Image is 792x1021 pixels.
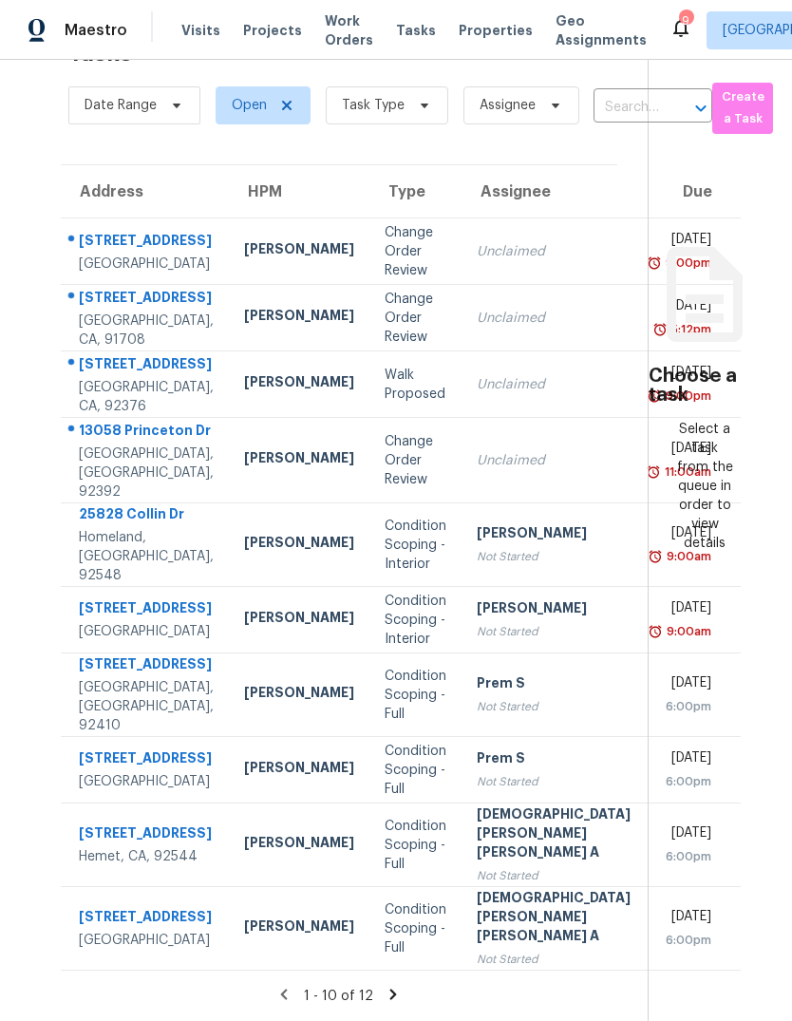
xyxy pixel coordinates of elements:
div: 9 [679,11,692,30]
span: 1 - 10 of 12 [304,990,373,1003]
div: 25828 Collin Dr [79,504,214,528]
div: [PERSON_NAME] [244,758,354,782]
div: [GEOGRAPHIC_DATA], [GEOGRAPHIC_DATA], 92410 [79,678,214,735]
div: [PERSON_NAME] [244,306,354,330]
div: [GEOGRAPHIC_DATA] [79,772,214,791]
button: Create a Task [712,83,773,134]
div: Unclaimed [477,451,631,470]
div: Unclaimed [477,375,631,394]
div: [PERSON_NAME] [244,533,354,557]
th: Address [61,165,229,218]
div: Not Started [477,772,631,791]
div: [STREET_ADDRESS] [79,748,214,772]
div: Walk Proposed [385,366,446,404]
div: Not Started [477,697,631,716]
div: [DEMOGRAPHIC_DATA][PERSON_NAME] [PERSON_NAME] A [477,888,631,950]
h3: Choose a task [649,367,762,405]
div: Condition Scoping - Full [385,667,446,724]
div: [PERSON_NAME] [244,683,354,707]
div: Unclaimed [477,242,631,261]
span: Tasks [396,24,436,37]
span: Maestro [65,21,127,40]
span: Properties [459,21,533,40]
div: Not Started [477,622,631,641]
div: Not Started [477,950,631,969]
div: Unclaimed [477,309,631,328]
div: Change Order Review [385,223,446,280]
div: Not Started [477,866,631,885]
div: [STREET_ADDRESS] [79,654,214,678]
div: [PERSON_NAME] [244,448,354,472]
div: [PERSON_NAME] [244,833,354,857]
div: [PERSON_NAME] [477,598,631,622]
div: Homeland, [GEOGRAPHIC_DATA], 92548 [79,528,214,585]
span: Create a Task [722,86,764,130]
div: [PERSON_NAME] [244,372,354,396]
div: [PERSON_NAME] [477,523,631,547]
div: [PERSON_NAME] [244,608,354,632]
div: [STREET_ADDRESS] [79,288,214,312]
div: [GEOGRAPHIC_DATA], CA, 91708 [79,312,214,350]
th: Due [646,165,741,218]
span: Assignee [480,96,536,115]
div: [STREET_ADDRESS] [79,598,214,622]
div: [DEMOGRAPHIC_DATA][PERSON_NAME] [PERSON_NAME] A [477,804,631,866]
span: Geo Assignments [556,11,647,49]
div: Prem S [477,748,631,772]
span: Work Orders [325,11,373,49]
div: [GEOGRAPHIC_DATA], CA, 92376 [79,378,214,416]
div: [PERSON_NAME] [244,239,354,263]
img: Overdue Alarm Icon [646,463,661,482]
div: Condition Scoping - Interior [385,592,446,649]
div: Prem S [477,673,631,697]
span: Date Range [85,96,157,115]
th: Type [369,165,462,218]
div: Condition Scoping - Full [385,742,446,799]
div: Condition Scoping - Interior [385,517,446,574]
div: Hemet, CA, 92544 [79,847,214,866]
div: [STREET_ADDRESS] [79,231,214,255]
th: Assignee [462,165,646,218]
div: Select a task from the queue in order to view details [677,420,734,553]
div: Condition Scoping - Full [385,900,446,957]
div: Change Order Review [385,432,446,489]
input: Search by address [594,93,659,123]
th: HPM [229,165,369,218]
div: [GEOGRAPHIC_DATA] [79,931,214,950]
div: Condition Scoping - Full [385,817,446,874]
span: Open [232,96,267,115]
div: [STREET_ADDRESS] [79,823,214,847]
div: [PERSON_NAME] [244,917,354,940]
div: [GEOGRAPHIC_DATA] [79,255,214,274]
div: [GEOGRAPHIC_DATA], [GEOGRAPHIC_DATA], 92392 [79,444,214,501]
h2: Tasks [68,44,132,63]
div: [STREET_ADDRESS] [79,354,214,378]
div: Not Started [477,547,631,566]
span: Visits [181,21,220,40]
div: [GEOGRAPHIC_DATA] [79,622,214,641]
button: Open [688,95,714,122]
div: Change Order Review [385,290,446,347]
div: 13058 Princeton Dr [79,421,214,444]
span: Projects [243,21,302,40]
div: [STREET_ADDRESS] [79,907,214,931]
span: Task Type [342,96,405,115]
